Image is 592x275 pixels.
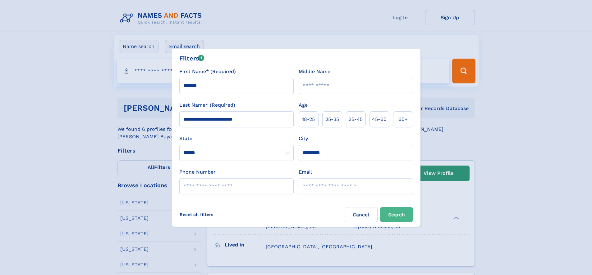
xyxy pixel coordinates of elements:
[179,54,204,63] div: Filters
[380,207,413,222] button: Search
[302,116,315,123] span: 18‑25
[299,168,312,176] label: Email
[299,101,308,109] label: Age
[349,116,363,123] span: 35‑45
[398,116,408,123] span: 60+
[372,116,387,123] span: 45‑60
[325,116,339,123] span: 25‑35
[179,68,236,75] label: First Name* (Required)
[179,168,216,176] label: Phone Number
[299,68,330,75] label: Middle Name
[179,135,294,142] label: State
[345,207,378,222] label: Cancel
[179,101,235,109] label: Last Name* (Required)
[299,135,308,142] label: City
[176,207,218,222] label: Reset all filters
